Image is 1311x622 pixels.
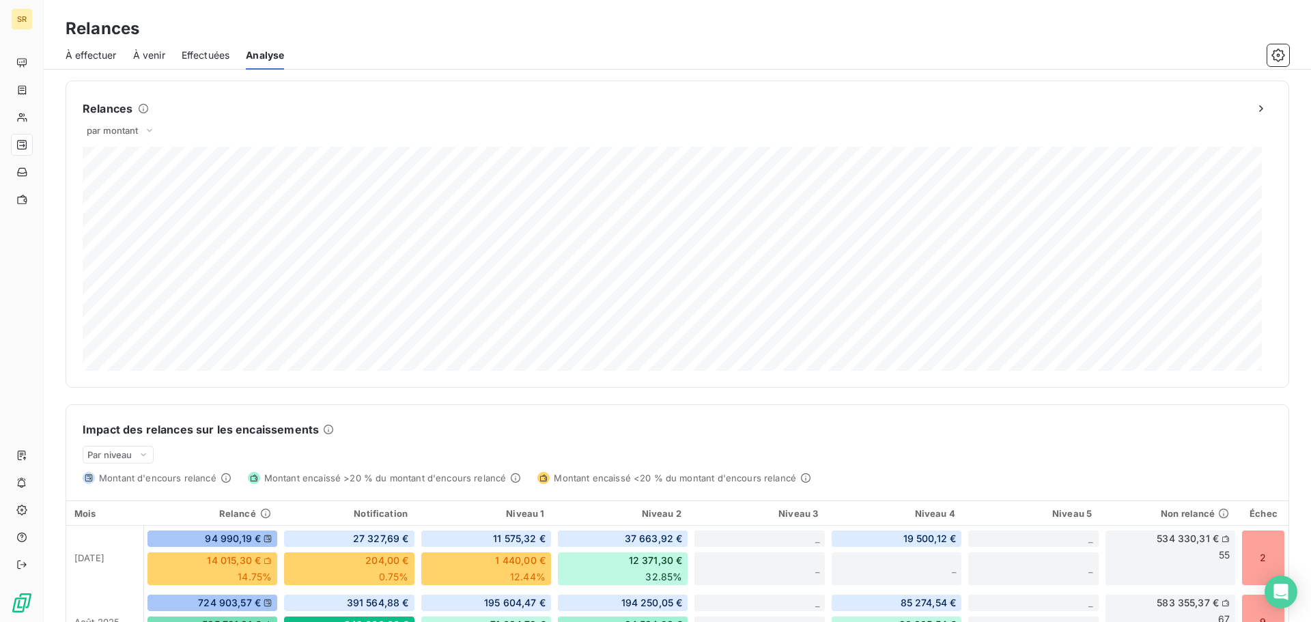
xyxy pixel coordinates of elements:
[629,554,683,567] span: 12 371,30 €
[365,554,408,567] span: 204,00 €
[1088,597,1092,608] span: _
[83,100,132,117] h6: Relances
[238,570,272,584] span: 14.75%
[625,532,683,546] span: 37 663,92 €
[915,508,955,519] span: Niveau 4
[554,472,796,483] span: Montant encaissé <20 % du montant d'encours relancé
[642,508,681,519] span: Niveau 2
[87,125,139,136] span: par montant
[901,596,957,610] span: 85 274,54 €
[1052,508,1092,519] span: Niveau 5
[66,48,117,62] span: À effectuer
[903,532,957,546] span: 19 500,12 €
[1241,530,1285,586] div: 2
[484,596,546,610] span: 195 604,47 €
[152,508,271,519] div: Relancé
[87,449,132,460] span: Par niveau
[205,532,261,546] span: 94 990,19 €
[1157,596,1219,610] span: 583 355,37 €
[354,508,408,519] span: Notification
[506,508,544,519] span: Niveau 1
[182,48,230,62] span: Effectuées
[1088,533,1092,544] span: _
[815,563,819,574] span: _
[353,532,409,546] span: 27 327,69 €
[347,596,409,610] span: 391 564,88 €
[11,592,33,614] img: Logo LeanPay
[621,596,683,610] span: 194 250,05 €
[815,597,819,608] span: _
[74,552,104,563] span: [DATE]
[645,570,682,584] span: 32.85%
[1110,508,1229,519] div: Non relancé
[264,472,507,483] span: Montant encaissé >20 % du montant d'encours relancé
[1219,548,1230,562] span: 55
[1157,532,1219,546] span: 534 330,31 €
[1247,508,1280,519] div: Échec
[66,16,139,41] h3: Relances
[11,8,33,30] div: SR
[952,563,956,574] span: _
[246,48,284,62] span: Analyse
[74,508,136,519] div: Mois
[778,508,818,519] span: Niveau 3
[495,554,546,567] span: 1 440,00 €
[133,48,165,62] span: À venir
[815,533,819,544] span: _
[1088,563,1092,574] span: _
[510,570,546,584] span: 12.44%
[207,554,261,567] span: 14 015,30 €
[493,532,546,546] span: 11 575,32 €
[379,570,409,584] span: 0.75%
[198,596,261,610] span: 724 903,57 €
[83,421,319,438] h6: Impact des relances sur les encaissements
[99,472,216,483] span: Montant d'encours relancé
[1265,576,1297,608] div: Open Intercom Messenger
